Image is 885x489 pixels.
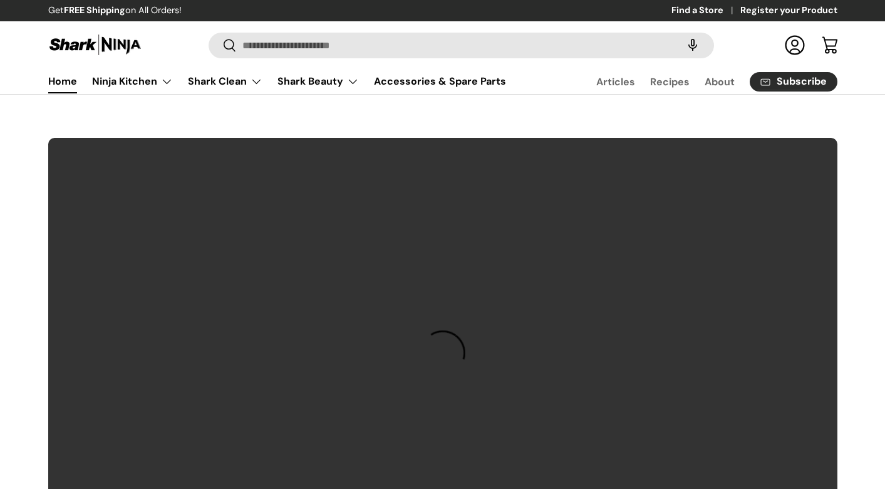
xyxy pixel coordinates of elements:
[777,76,827,87] span: Subscribe
[48,4,182,18] p: Get on All Orders!
[566,69,837,94] nav: Secondary
[750,72,837,92] a: Subscribe
[596,70,635,94] a: Articles
[671,4,740,18] a: Find a Store
[270,69,366,94] summary: Shark Beauty
[85,69,180,94] summary: Ninja Kitchen
[48,69,506,94] nav: Primary
[64,4,125,16] strong: FREE Shipping
[48,33,142,57] img: Shark Ninja Philippines
[277,69,359,94] a: Shark Beauty
[673,31,713,59] speech-search-button: Search by voice
[180,69,270,94] summary: Shark Clean
[188,69,262,94] a: Shark Clean
[705,70,735,94] a: About
[92,69,173,94] a: Ninja Kitchen
[650,70,690,94] a: Recipes
[740,4,837,18] a: Register your Product
[374,69,506,93] a: Accessories & Spare Parts
[48,69,77,93] a: Home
